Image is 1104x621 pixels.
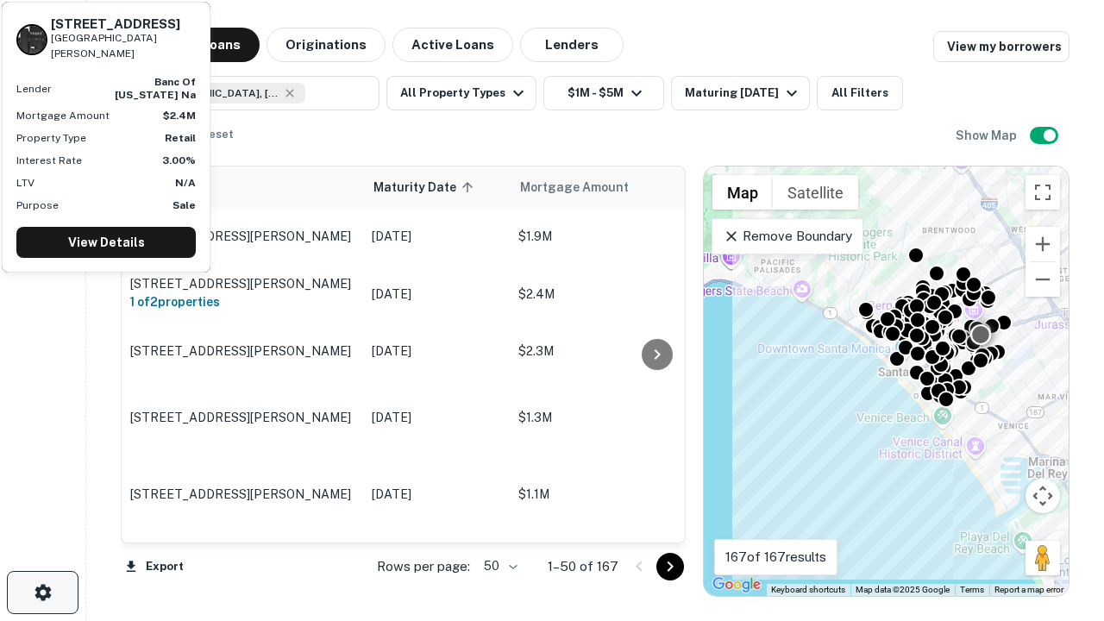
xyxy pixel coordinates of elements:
[372,485,501,504] p: [DATE]
[1026,262,1060,297] button: Zoom out
[130,229,354,244] p: [STREET_ADDRESS][PERSON_NAME]
[543,76,664,110] button: $1M - $5M
[51,16,196,32] h6: [STREET_ADDRESS]
[817,76,903,110] button: All Filters
[518,485,691,504] p: $1.1M
[518,227,691,246] p: $1.9M
[175,177,196,189] strong: N/A
[172,199,196,211] strong: Sale
[51,30,196,63] p: [GEOGRAPHIC_DATA][PERSON_NAME]
[708,574,765,596] img: Google
[372,227,501,246] p: [DATE]
[130,276,354,292] p: [STREET_ADDRESS][PERSON_NAME]
[16,175,34,191] p: LTV
[1026,175,1060,210] button: Toggle fullscreen view
[518,285,691,304] p: $2.4M
[115,76,196,100] strong: banc of [US_STATE] na
[130,410,354,425] p: [STREET_ADDRESS][PERSON_NAME]
[267,28,386,62] button: Originations
[363,166,510,208] th: Maturity Date
[956,126,1019,145] h6: Show Map
[704,166,1069,596] div: 0 0
[685,83,802,103] div: Maturing [DATE]
[723,226,851,247] p: Remove Boundary
[372,342,501,361] p: [DATE]
[518,408,691,427] p: $1.3M
[477,554,520,579] div: 50
[671,76,810,110] button: Maturing [DATE]
[392,28,513,62] button: Active Loans
[933,31,1069,62] a: View my borrowers
[725,547,826,568] p: 167 of 167 results
[16,153,82,168] p: Interest Rate
[16,227,196,258] a: View Details
[16,130,86,146] p: Property Type
[656,553,684,580] button: Go to next page
[130,292,354,311] h6: 1 of 2 properties
[386,76,536,110] button: All Property Types
[165,132,196,144] strong: Retail
[960,585,984,594] a: Terms
[190,117,245,152] button: Reset
[16,108,110,123] p: Mortgage Amount
[121,554,188,580] button: Export
[130,486,354,502] p: [STREET_ADDRESS][PERSON_NAME]
[520,28,624,62] button: Lenders
[518,342,691,361] p: $2.3M
[771,584,845,596] button: Keyboard shortcuts
[16,81,52,97] p: Lender
[773,175,858,210] button: Show satellite imagery
[708,574,765,596] a: Open this area in Google Maps (opens a new window)
[1026,227,1060,261] button: Zoom in
[130,343,354,359] p: [STREET_ADDRESS][PERSON_NAME]
[16,198,59,213] p: Purpose
[377,556,470,577] p: Rows per page:
[372,285,501,304] p: [DATE]
[122,166,363,208] th: Location
[162,154,196,166] strong: 3.00%
[712,175,773,210] button: Show street map
[856,585,950,594] span: Map data ©2025 Google
[1018,483,1104,566] iframe: Chat Widget
[372,408,501,427] p: [DATE]
[1026,479,1060,513] button: Map camera controls
[373,177,479,198] span: Maturity Date
[548,556,618,577] p: 1–50 of 167
[150,85,279,101] span: [GEOGRAPHIC_DATA], [GEOGRAPHIC_DATA], [GEOGRAPHIC_DATA]
[994,585,1063,594] a: Report a map error
[510,166,699,208] th: Mortgage Amount
[520,177,651,198] span: Mortgage Amount
[163,110,196,122] strong: $2.4M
